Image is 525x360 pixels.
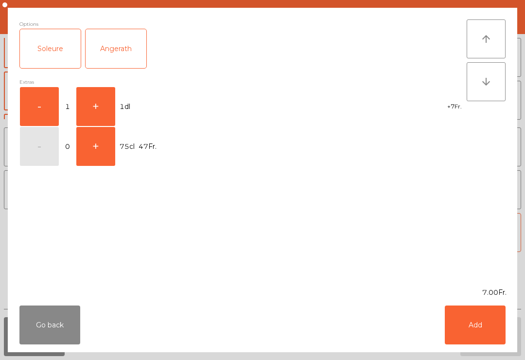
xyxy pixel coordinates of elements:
span: 1 [60,100,75,113]
span: Options [19,19,38,29]
button: - [20,87,59,126]
button: Go back [19,306,80,344]
button: arrow_downward [467,62,506,101]
button: arrow_upward [467,19,506,58]
div: Extras [19,77,467,87]
span: 75cl [120,140,135,153]
div: Angerath [86,29,146,68]
button: + [76,87,115,126]
span: 47Fr. [139,140,157,153]
div: Soleure [20,29,81,68]
span: 0 [60,140,75,153]
button: Add [445,306,506,344]
i: arrow_downward [480,76,492,88]
span: 1dl [120,100,130,113]
span: +7Fr. [447,101,462,112]
div: 7.00Fr. [8,288,517,298]
button: + [76,127,115,166]
i: arrow_upward [480,33,492,45]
